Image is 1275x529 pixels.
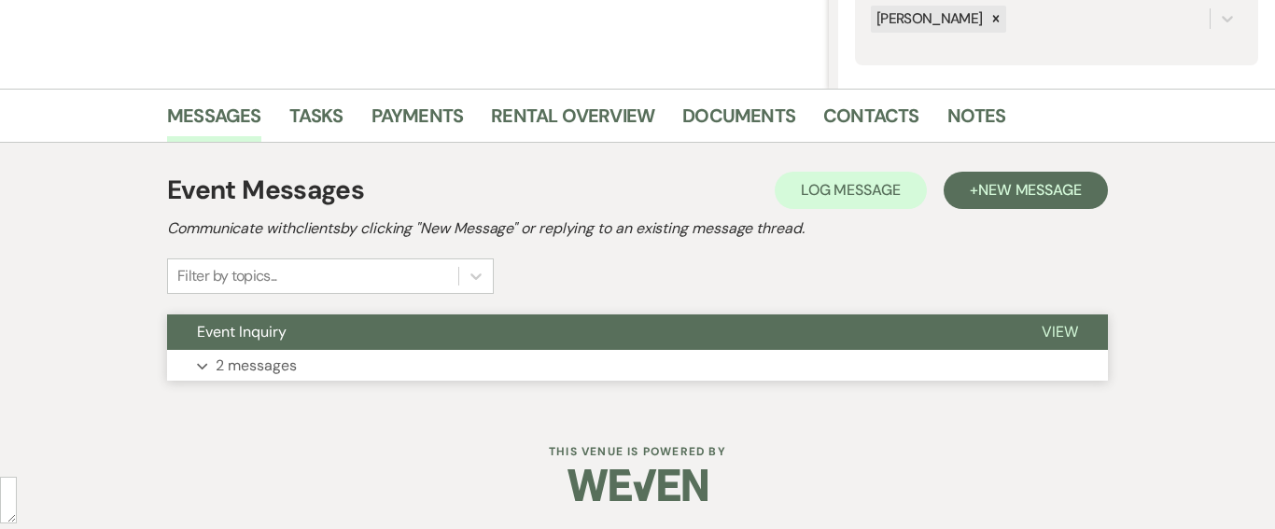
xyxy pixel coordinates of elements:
a: Notes [947,101,1006,142]
span: Event Inquiry [197,322,287,341]
button: Log Message [775,172,927,209]
span: View [1042,322,1078,341]
a: Messages [167,101,261,142]
a: Documents [682,101,795,142]
div: [PERSON_NAME] [871,6,986,33]
button: +New Message [944,172,1108,209]
h2: Communicate with clients by clicking "New Message" or replying to an existing message thread. [167,217,1108,240]
span: New Message [978,180,1082,200]
a: Rental Overview [491,101,654,142]
button: View [1012,314,1108,350]
img: Weven Logo [567,452,708,518]
a: Tasks [289,101,343,142]
button: Event Inquiry [167,314,1012,350]
div: Filter by topics... [177,265,277,287]
button: 2 messages [167,350,1108,382]
h1: Event Messages [167,171,364,210]
p: 2 messages [216,354,297,378]
span: Log Message [801,180,901,200]
a: Payments [371,101,464,142]
a: Contacts [823,101,919,142]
